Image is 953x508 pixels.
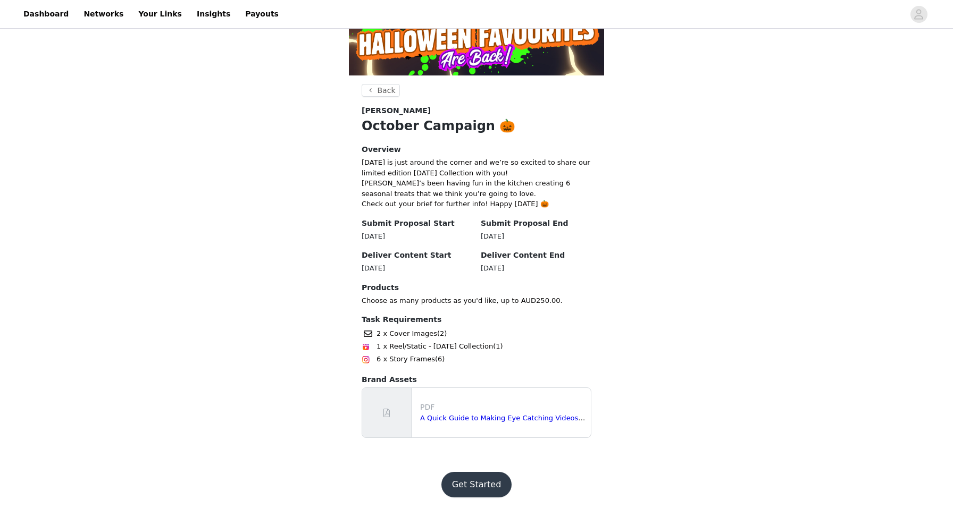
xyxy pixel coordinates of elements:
[77,2,130,26] a: Networks
[362,218,472,229] h4: Submit Proposal Start
[481,218,591,229] h4: Submit Proposal End
[362,231,472,242] div: [DATE]
[190,2,237,26] a: Insights
[362,374,591,385] h4: Brand Assets
[362,343,370,351] img: Instagram Reels Icon
[362,158,590,177] span: [DATE] is just around the corner and we’re so excited to share our limited edition [DATE] Collect...
[420,402,587,413] p: PDF
[362,263,472,274] div: [DATE]
[362,179,570,198] span: [PERSON_NAME]’s been having fun in the kitchen creating 6 seasonal treats that we think you’re go...
[481,231,591,242] div: [DATE]
[377,328,437,339] span: 2 x Cover Images
[377,354,435,365] span: 6 x Story Frames
[362,250,472,261] h4: Deliver Content Start
[437,328,447,339] span: (2)
[377,341,493,352] span: 1 x Reel/Static - [DATE] Collection
[362,144,591,155] h4: Overview
[362,105,431,116] span: [PERSON_NAME]
[435,354,445,365] span: (6)
[362,84,400,97] button: Back
[420,414,592,422] a: A Quick Guide to Making Eye Catching Videos.pdf
[362,314,591,325] h4: Task Requirements
[481,263,591,274] div: [DATE]
[441,472,512,497] button: Get Started
[362,200,549,208] span: Check out your brief for further info! Happy [DATE] 🎃
[362,355,370,364] img: Instagram Icon
[17,2,75,26] a: Dashboard
[493,341,503,352] span: (1)
[362,295,591,306] p: Choose as many products as you'd like, up to AUD250.00.
[362,116,591,136] h1: October Campaign 🎃
[239,2,285,26] a: Payouts
[132,2,188,26] a: Your Links
[362,282,591,293] h4: Products
[481,250,591,261] h4: Deliver Content End
[914,6,924,23] div: avatar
